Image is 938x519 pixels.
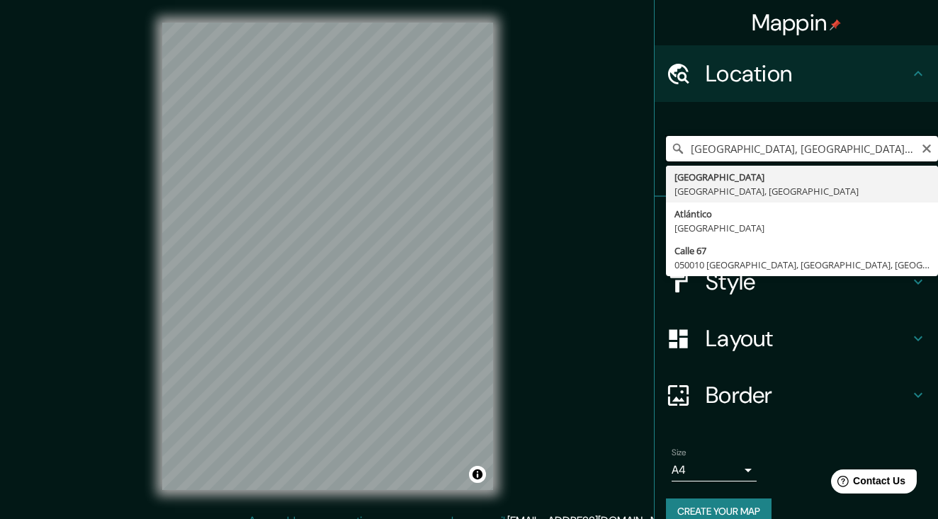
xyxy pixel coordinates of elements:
[655,310,938,367] div: Layout
[674,170,929,184] div: [GEOGRAPHIC_DATA]
[674,207,929,221] div: Atlántico
[672,459,757,481] div: A4
[655,253,938,310] div: Style
[162,23,493,490] canvas: Map
[655,197,938,253] div: Pins
[706,59,910,88] h4: Location
[706,324,910,353] h4: Layout
[674,184,929,198] div: [GEOGRAPHIC_DATA], [GEOGRAPHIC_DATA]
[706,268,910,296] h4: Style
[752,8,842,37] h4: Mappin
[921,141,932,154] button: Clear
[674,244,929,258] div: Calle 67
[674,258,929,272] div: 050010 [GEOGRAPHIC_DATA], [GEOGRAPHIC_DATA], [GEOGRAPHIC_DATA]
[469,466,486,483] button: Toggle attribution
[655,45,938,102] div: Location
[706,381,910,409] h4: Border
[672,447,686,459] label: Size
[830,19,841,30] img: pin-icon.png
[666,136,938,161] input: Pick your city or area
[655,367,938,423] div: Border
[674,221,929,235] div: [GEOGRAPHIC_DATA]
[812,464,922,503] iframe: Help widget launcher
